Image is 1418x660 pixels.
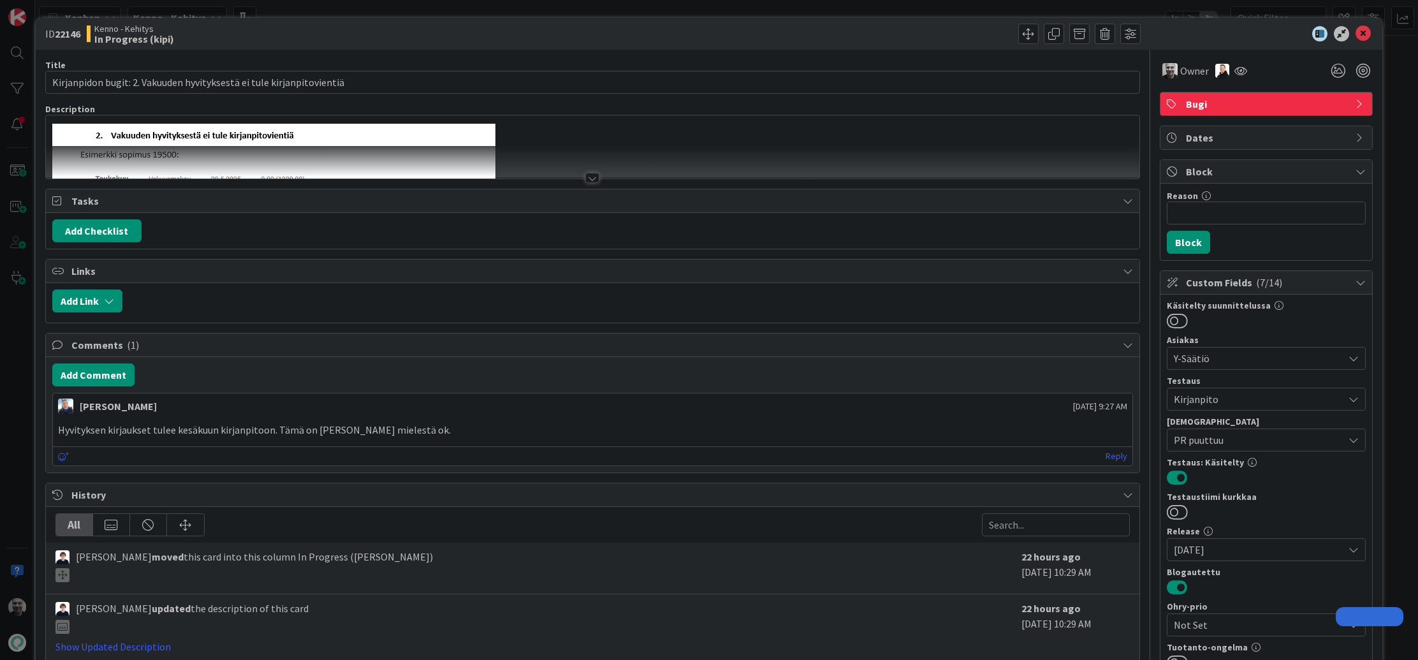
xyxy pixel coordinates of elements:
img: image.png [52,124,495,455]
img: JJ [58,399,73,414]
div: Testaus: Käsitelty [1167,458,1366,467]
img: MT [55,550,69,564]
span: ( 7/14 ) [1256,276,1282,289]
span: Not Set [1174,616,1337,634]
span: Dates [1186,130,1349,145]
label: Title [45,59,66,71]
span: Bugi [1186,96,1349,112]
span: Block [1186,164,1349,179]
div: [DATE] 10:29 AM [1021,549,1130,587]
div: Asiakas [1167,335,1366,344]
span: Comments [71,337,1117,353]
img: AN [1215,64,1229,78]
span: Custom Fields [1186,275,1349,290]
a: Show Updated Description [55,640,171,653]
button: Add Link [52,290,122,312]
span: ID [45,26,80,41]
button: Add Comment [52,363,135,386]
a: Reply [1106,448,1127,464]
p: Hyvityksen kirjaukset tulee kesäkuun kirjanpitoon. Tämä on [PERSON_NAME] mielestä ok. [58,423,1128,437]
div: Testaus [1167,376,1366,385]
b: 22146 [55,27,80,40]
button: Block [1167,231,1210,254]
div: [DATE] 10:29 AM [1021,601,1130,654]
div: Tuotanto-ongelma [1167,643,1366,652]
div: Blogautettu [1167,568,1366,576]
span: Kirjanpito [1174,392,1343,407]
b: moved [152,550,184,563]
span: Owner [1180,63,1209,78]
span: ( 1 ) [127,339,139,351]
b: 22 hours ago [1021,602,1081,615]
div: All [56,514,93,536]
span: [DATE] 9:27 AM [1073,400,1127,413]
b: In Progress (kipi) [94,34,174,44]
span: History [71,487,1117,502]
span: Tasks [71,193,1117,209]
span: [DATE] [1174,542,1343,557]
input: type card name here... [45,71,1141,94]
div: Ohry-prio [1167,602,1366,611]
div: [DEMOGRAPHIC_DATA] [1167,417,1366,426]
button: Add Checklist [52,219,142,242]
input: Search... [982,513,1130,536]
div: Release [1167,527,1366,536]
div: [PERSON_NAME] [80,399,157,414]
span: Y-Säätiö [1174,351,1343,366]
label: Reason [1167,190,1198,202]
b: updated [152,602,191,615]
div: Käsitelty suunnittelussa [1167,301,1366,310]
span: Links [71,263,1117,279]
span: [PERSON_NAME] the description of this card [76,601,309,634]
b: 22 hours ago [1021,550,1081,563]
span: Kenno - Kehitys [94,24,174,34]
img: MT [55,602,69,616]
span: Description [45,103,95,115]
span: [PERSON_NAME] this card into this column In Progress ([PERSON_NAME]) [76,549,433,582]
div: Testaustiimi kurkkaa [1167,492,1366,501]
span: PR puuttuu [1174,432,1343,448]
img: JH [1162,63,1178,78]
